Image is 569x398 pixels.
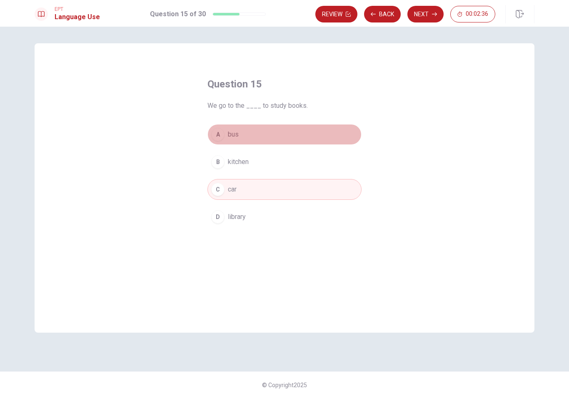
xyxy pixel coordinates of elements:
button: Review [315,6,357,22]
h1: Language Use [55,12,100,22]
button: Bkitchen [207,152,362,172]
h1: Question 15 of 30 [150,9,206,19]
button: Abus [207,124,362,145]
span: library [228,212,246,222]
div: C [211,183,225,196]
span: kitchen [228,157,249,167]
h4: Question 15 [207,77,362,91]
button: 00:02:36 [450,6,495,22]
button: Back [364,6,401,22]
button: Ccar [207,179,362,200]
span: EPT [55,6,100,12]
span: car [228,184,237,194]
button: Dlibrary [207,206,362,227]
span: 00:02:36 [466,11,488,17]
div: D [211,210,225,224]
span: bus [228,129,239,139]
div: A [211,128,225,141]
div: B [211,155,225,169]
span: © Copyright 2025 [262,382,307,388]
span: We go to the ____ to study books. [207,101,362,111]
button: Next [407,6,444,22]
